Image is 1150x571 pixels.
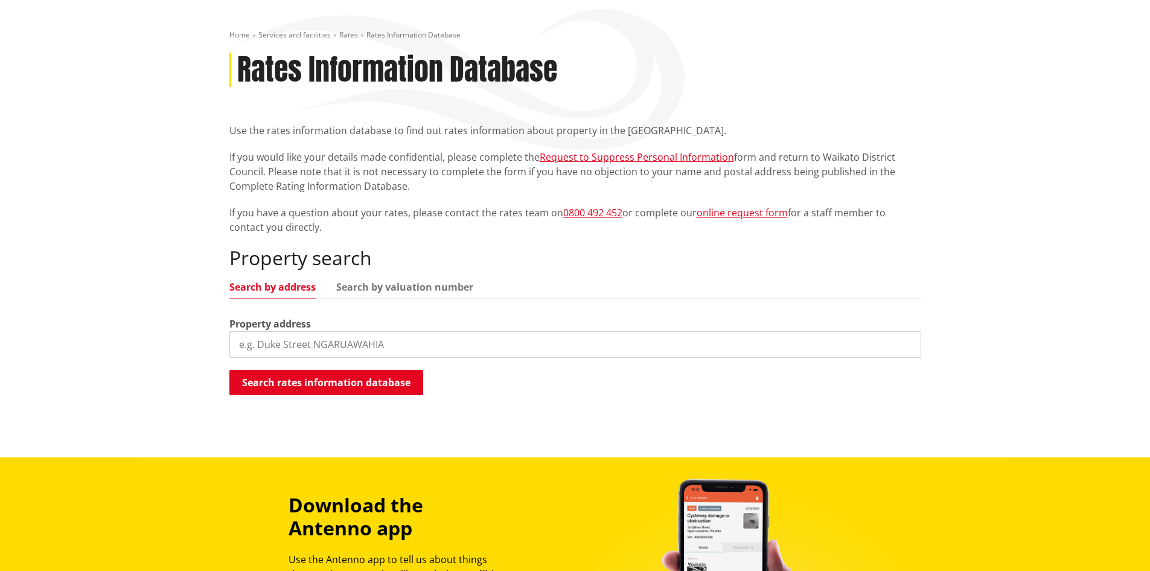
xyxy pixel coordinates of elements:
p: If you would like your details made confidential, please complete the form and return to Waikato ... [229,150,921,193]
a: Request to Suppress Personal Information [540,150,734,164]
span: Rates Information Database [366,30,461,40]
p: If you have a question about your rates, please contact the rates team on or complete our for a s... [229,205,921,234]
label: Property address [229,317,311,331]
nav: breadcrumb [229,30,921,40]
h3: Download the Antenno app [289,494,507,540]
button: Search rates information database [229,370,423,395]
p: Use the rates information database to find out rates information about property in the [GEOGRAPHI... [229,123,921,138]
a: online request form [697,206,788,219]
iframe: Messenger Launcher [1094,520,1138,564]
a: Home [229,30,250,40]
a: Services and facilities [258,30,331,40]
a: 0800 492 452 [563,206,622,219]
a: Rates [339,30,358,40]
a: Search by valuation number [336,282,473,292]
input: e.g. Duke Street NGARUAWAHIA [229,331,921,358]
h2: Property search [229,247,921,269]
h1: Rates Information Database [237,53,557,88]
a: Search by address [229,282,316,292]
